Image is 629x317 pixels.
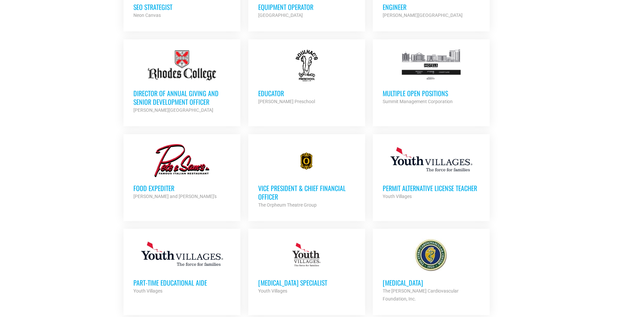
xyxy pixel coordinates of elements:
a: Part-Time Educational Aide Youth Villages [123,229,240,305]
strong: The [PERSON_NAME] Cardiovascular Foundation, Inc. [383,288,459,301]
h3: Multiple Open Positions [383,89,480,98]
a: Director of Annual Giving and Senior Development Officer [PERSON_NAME][GEOGRAPHIC_DATA] [123,39,240,124]
h3: Part-Time Educational Aide [133,278,230,287]
a: Vice President & Chief Financial Officer The Orpheum Theatre Group [248,134,365,219]
a: [MEDICAL_DATA] Specialist Youth Villages [248,229,365,305]
a: Educator [PERSON_NAME] Preschool [248,39,365,115]
h3: Vice President & Chief Financial Officer [258,184,355,201]
h3: [MEDICAL_DATA] [383,278,480,287]
h3: Equipment Operator [258,3,355,11]
h3: SEO Strategist [133,3,230,11]
h3: Engineer [383,3,480,11]
a: Permit Alternative License Teacher Youth Villages [373,134,490,210]
strong: [PERSON_NAME] and [PERSON_NAME]'s [133,194,217,199]
strong: Youth Villages [133,288,162,294]
a: Food Expediter [PERSON_NAME] and [PERSON_NAME]'s [123,134,240,210]
strong: The Orpheum Theatre Group [258,202,317,208]
strong: Neon Canvas [133,13,161,18]
strong: Summit Management Corporation [383,99,453,104]
h3: Permit Alternative License Teacher [383,184,480,192]
strong: [PERSON_NAME] Preschool [258,99,315,104]
h3: Food Expediter [133,184,230,192]
h3: Educator [258,89,355,98]
strong: [PERSON_NAME][GEOGRAPHIC_DATA] [383,13,463,18]
h3: Director of Annual Giving and Senior Development Officer [133,89,230,106]
strong: [GEOGRAPHIC_DATA] [258,13,303,18]
a: Multiple Open Positions Summit Management Corporation [373,39,490,115]
strong: Youth Villages [383,194,412,199]
strong: [PERSON_NAME][GEOGRAPHIC_DATA] [133,107,213,113]
h3: [MEDICAL_DATA] Specialist [258,278,355,287]
strong: Youth Villages [258,288,287,294]
a: [MEDICAL_DATA] The [PERSON_NAME] Cardiovascular Foundation, Inc. [373,229,490,313]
